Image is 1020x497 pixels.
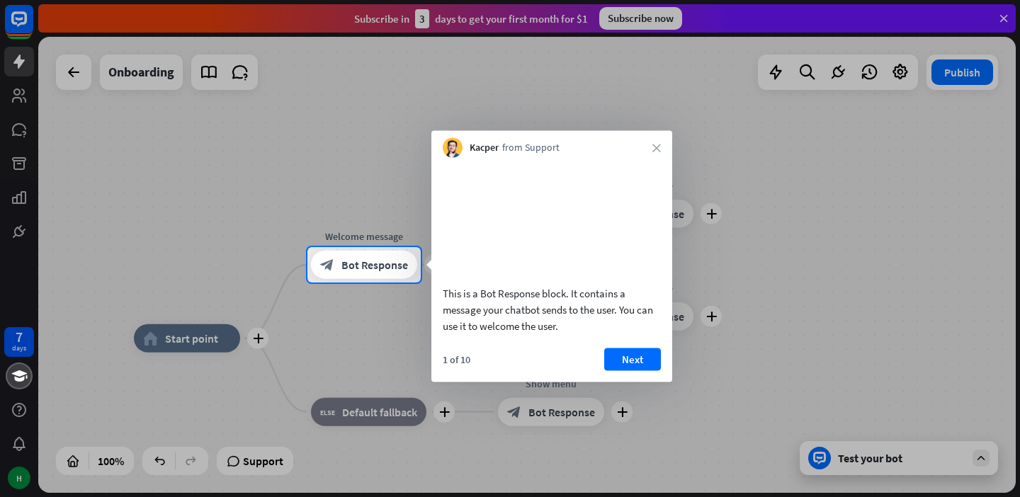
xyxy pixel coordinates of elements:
span: Bot Response [341,258,408,272]
i: block_bot_response [320,258,334,272]
button: Next [604,348,661,370]
span: from Support [502,141,560,155]
i: close [652,144,661,152]
div: 1 of 10 [443,353,470,365]
div: This is a Bot Response block. It contains a message your chatbot sends to the user. You can use i... [443,285,661,333]
span: Kacper [470,141,499,155]
button: Open LiveChat chat widget [11,6,54,48]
